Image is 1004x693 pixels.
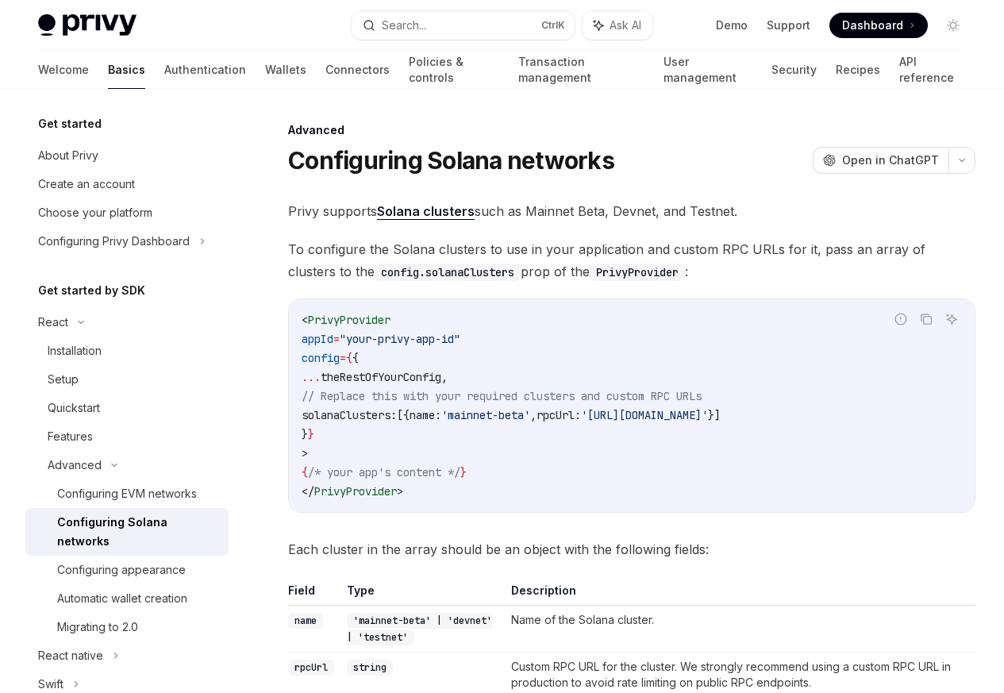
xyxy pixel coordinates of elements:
[505,583,975,606] th: Description
[409,51,499,89] a: Policies & controls
[48,398,100,418] div: Quickstart
[38,646,103,665] div: React native
[410,408,441,422] span: name:
[48,341,102,360] div: Installation
[610,17,641,33] span: Ask AI
[308,427,314,441] span: }
[25,365,229,394] a: Setup
[57,484,197,503] div: Configuring EVM networks
[302,427,308,441] span: }
[288,583,340,606] th: Field
[842,152,939,168] span: Open in ChatGPT
[302,351,340,365] span: config
[581,408,708,422] span: '[URL][DOMAIN_NAME]'
[25,198,229,227] a: Choose your platform
[38,313,68,332] div: React
[288,200,975,222] span: Privy supports such as Mainnet Beta, Devnet, and Testnet.
[288,660,334,676] code: rpcUrl
[308,313,390,327] span: PrivyProvider
[164,51,246,89] a: Authentication
[375,264,521,281] code: config.solanaClusters
[829,13,928,38] a: Dashboard
[302,389,702,403] span: // Replace this with your required clusters and custom RPC URLs
[347,613,492,645] code: 'mainnet-beta' | 'devnet' | 'testnet'
[441,370,448,384] span: ,
[38,232,190,251] div: Configuring Privy Dashboard
[108,51,145,89] a: Basics
[941,309,962,329] button: Ask AI
[57,513,219,551] div: Configuring Solana networks
[25,613,229,641] a: Migrating to 2.0
[346,351,352,365] span: {
[57,618,138,637] div: Migrating to 2.0
[708,408,721,422] span: }]
[333,332,340,346] span: =
[813,147,948,174] button: Open in ChatGPT
[767,17,810,33] a: Support
[505,606,975,653] td: Name of the Solana cluster.
[48,427,93,446] div: Features
[941,13,966,38] button: Toggle dark mode
[664,51,753,89] a: User management
[460,465,467,479] span: }
[583,11,652,40] button: Ask AI
[537,408,581,422] span: rpcUrl:
[842,17,903,33] span: Dashboard
[25,337,229,365] a: Installation
[352,11,575,40] button: Search...CtrlK
[541,19,565,32] span: Ctrl K
[325,51,390,89] a: Connectors
[590,264,685,281] code: PrivyProvider
[916,309,937,329] button: Copy the contents from the code block
[899,51,966,89] a: API reference
[377,203,475,220] a: Solana clusters
[302,332,333,346] span: appId
[57,560,186,579] div: Configuring appearance
[38,14,137,37] img: light logo
[441,408,530,422] span: 'mainnet-beta'
[25,170,229,198] a: Create an account
[302,313,308,327] span: <
[25,584,229,613] a: Automatic wallet creation
[518,51,644,89] a: Transaction management
[38,281,145,300] h5: Get started by SDK
[308,465,460,479] span: /* your app's content */
[288,538,975,560] span: Each cluster in the array should be an object with the following fields:
[302,408,397,422] span: solanaClusters:
[288,613,323,629] code: name
[38,114,102,133] h5: Get started
[302,370,321,384] span: ...
[265,51,306,89] a: Wallets
[288,238,975,283] span: To configure the Solana clusters to use in your application and custom RPC URLs for it, pass an a...
[25,141,229,170] a: About Privy
[340,332,460,346] span: "your-privy-app-id"
[302,484,314,499] span: </
[771,51,817,89] a: Security
[397,484,403,499] span: >
[352,351,359,365] span: {
[25,556,229,584] a: Configuring appearance
[57,589,187,608] div: Automatic wallet creation
[38,146,98,165] div: About Privy
[38,175,135,194] div: Create an account
[38,203,152,222] div: Choose your platform
[48,456,102,475] div: Advanced
[321,370,441,384] span: theRestOfYourConfig
[302,465,308,479] span: {
[347,660,393,676] code: string
[314,484,397,499] span: PrivyProvider
[25,479,229,508] a: Configuring EVM networks
[397,408,410,422] span: [{
[302,446,308,460] span: >
[340,351,346,365] span: =
[530,408,537,422] span: ,
[25,508,229,556] a: Configuring Solana networks
[38,51,89,89] a: Welcome
[48,370,79,389] div: Setup
[288,146,614,175] h1: Configuring Solana networks
[288,122,975,138] div: Advanced
[716,17,748,33] a: Demo
[25,394,229,422] a: Quickstart
[25,422,229,451] a: Features
[340,583,505,606] th: Type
